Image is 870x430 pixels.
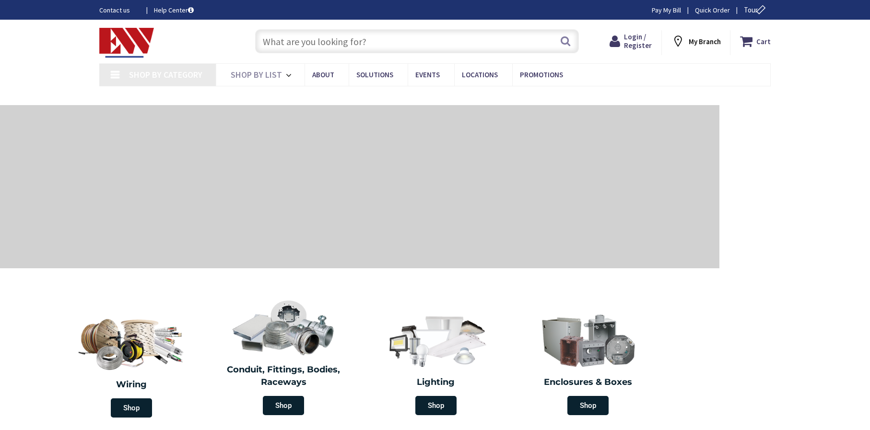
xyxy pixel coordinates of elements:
[520,70,563,79] span: Promotions
[519,376,658,389] h2: Enclosures & Boxes
[515,307,662,420] a: Enclosures & Boxes Shop
[462,70,498,79] span: Locations
[255,29,579,53] input: What are you looking for?
[356,70,393,79] span: Solutions
[231,69,282,80] span: Shop By List
[60,379,203,391] h2: Wiring
[415,396,457,415] span: Shop
[99,5,139,15] a: Contact us
[652,5,681,15] a: Pay My Bill
[312,70,334,79] span: About
[695,5,730,15] a: Quick Order
[210,295,358,420] a: Conduit, Fittings, Bodies, Raceways Shop
[671,33,721,50] div: My Branch
[263,396,304,415] span: Shop
[567,396,609,415] span: Shop
[99,28,154,58] img: Electrical Wholesalers, Inc.
[689,37,721,46] strong: My Branch
[744,5,768,14] span: Tour
[367,376,505,389] h2: Lighting
[740,33,771,50] a: Cart
[154,5,194,15] a: Help Center
[111,398,152,418] span: Shop
[624,32,652,50] span: Login / Register
[129,69,202,80] span: Shop By Category
[610,33,652,50] a: Login / Register
[756,33,771,50] strong: Cart
[362,307,510,420] a: Lighting Shop
[415,70,440,79] span: Events
[215,364,353,388] h2: Conduit, Fittings, Bodies, Raceways
[55,307,208,422] a: Wiring Shop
